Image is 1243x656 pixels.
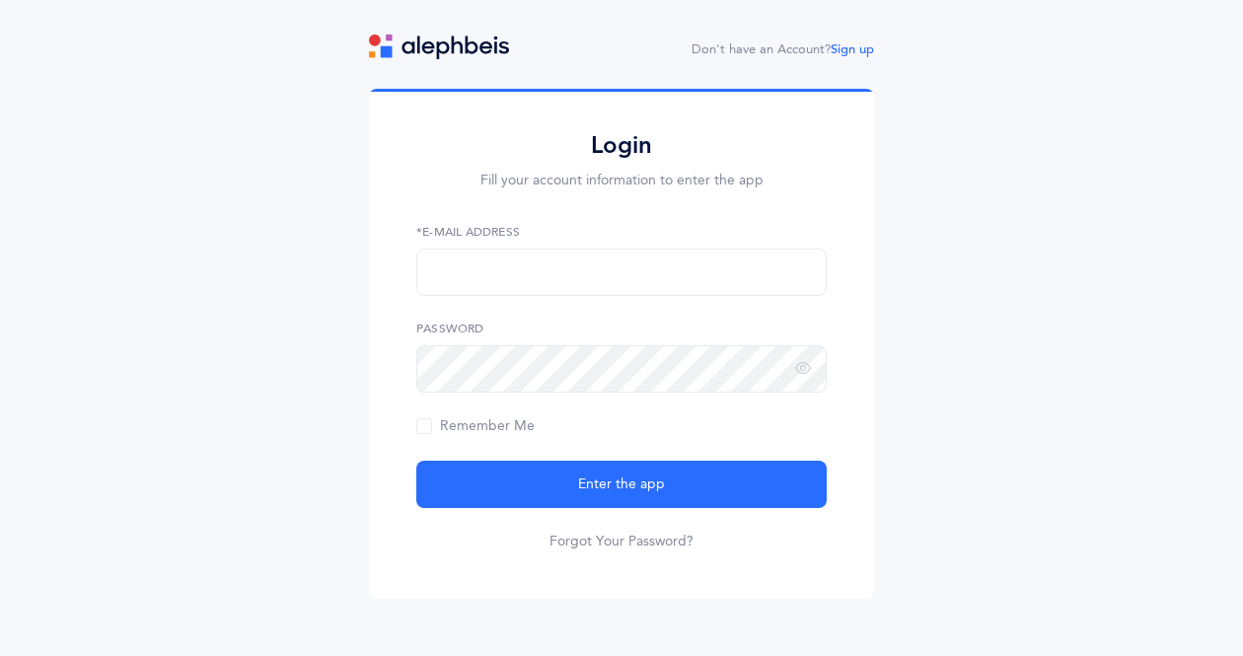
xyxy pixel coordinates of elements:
h2: Login [416,130,827,161]
a: Sign up [831,42,874,56]
button: Enter the app [416,461,827,508]
a: Forgot Your Password? [549,532,694,551]
label: Password [416,320,827,337]
div: Don't have an Account? [692,40,874,60]
label: *E-Mail Address [416,223,827,241]
img: logo.svg [369,35,509,59]
p: Fill your account information to enter the app [416,171,827,191]
span: Remember Me [416,418,535,434]
span: Enter the app [578,474,665,495]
